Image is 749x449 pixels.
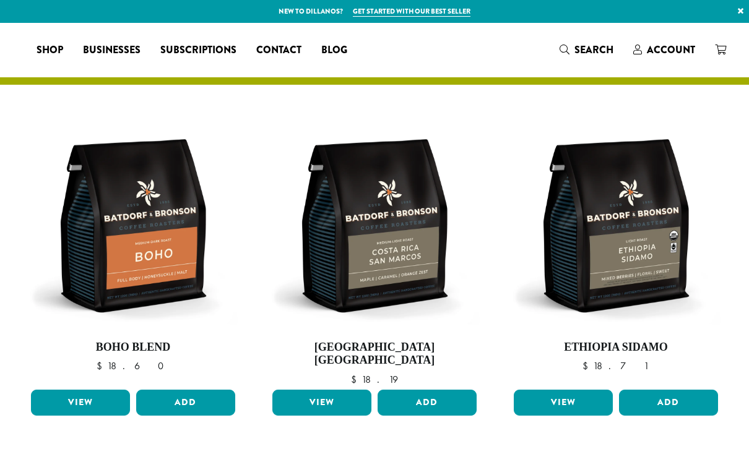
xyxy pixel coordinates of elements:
button: Add [136,390,235,416]
span: Subscriptions [160,43,236,58]
a: Search [550,40,623,60]
span: $ [582,359,593,372]
img: BB-12oz-Costa-Rica-San-Marcos-Stock.webp [269,121,480,331]
a: Ethiopia Sidamo $18.71 [511,121,721,385]
span: Account [647,43,695,57]
h4: Boho Blend [28,341,238,354]
bdi: 18.60 [97,359,170,372]
bdi: 18.71 [582,359,649,372]
span: Search [574,43,613,57]
button: Add [619,390,718,416]
a: View [31,390,130,416]
img: BB-12oz-FTO-Ethiopia-Sidamo-Stock.webp [511,121,721,331]
span: $ [97,359,107,372]
a: Get started with our best seller [353,6,470,17]
bdi: 18.19 [351,373,398,386]
img: BB-12oz-Boho-Stock.webp [28,121,238,331]
span: Contact [256,43,301,58]
span: Businesses [83,43,141,58]
span: $ [351,373,362,386]
a: [GEOGRAPHIC_DATA] [GEOGRAPHIC_DATA] $18.19 [269,121,480,385]
a: View [514,390,613,416]
span: Blog [321,43,347,58]
button: Add [378,390,477,416]
span: Shop [37,43,63,58]
a: View [272,390,371,416]
a: Shop [27,40,73,60]
h4: Ethiopia Sidamo [511,341,721,354]
a: Boho Blend $18.60 [28,121,238,385]
h4: [GEOGRAPHIC_DATA] [GEOGRAPHIC_DATA] [269,341,480,367]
